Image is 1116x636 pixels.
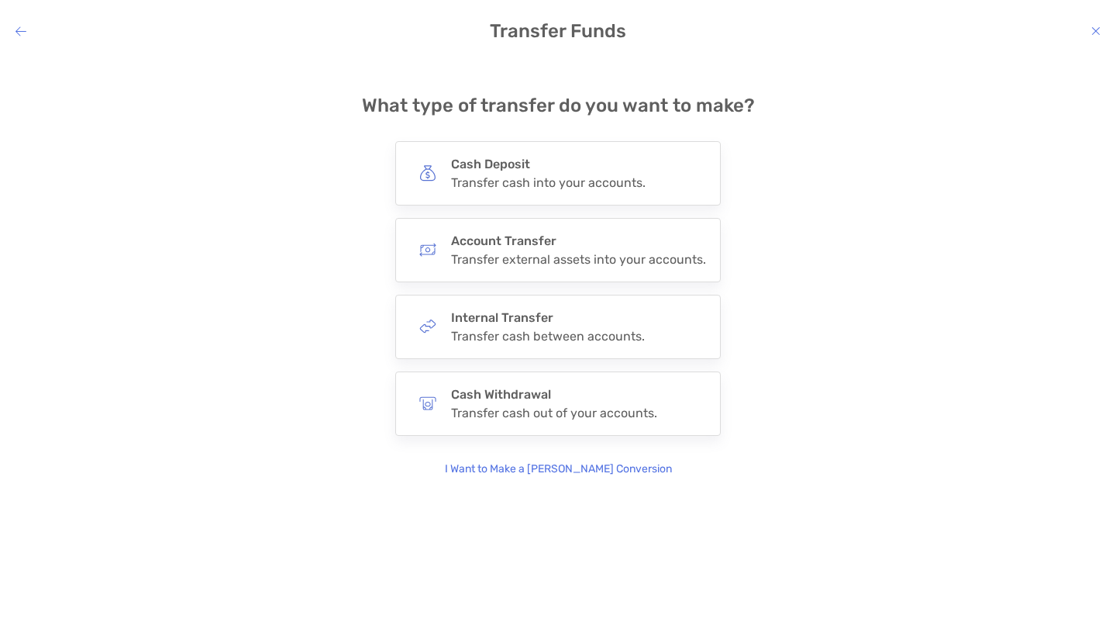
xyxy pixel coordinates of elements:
[419,395,436,412] img: button icon
[419,241,436,258] img: button icon
[451,406,657,420] div: Transfer cash out of your accounts.
[451,175,646,190] div: Transfer cash into your accounts.
[451,233,706,248] h4: Account Transfer
[451,252,706,267] div: Transfer external assets into your accounts.
[451,157,646,171] h4: Cash Deposit
[451,329,645,344] div: Transfer cash between accounts.
[419,164,436,181] img: button icon
[419,318,436,335] img: button icon
[451,310,645,325] h4: Internal Transfer
[445,461,672,478] p: I Want to Make a [PERSON_NAME] Conversion
[451,387,657,402] h4: Cash Withdrawal
[362,95,755,116] h4: What type of transfer do you want to make?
